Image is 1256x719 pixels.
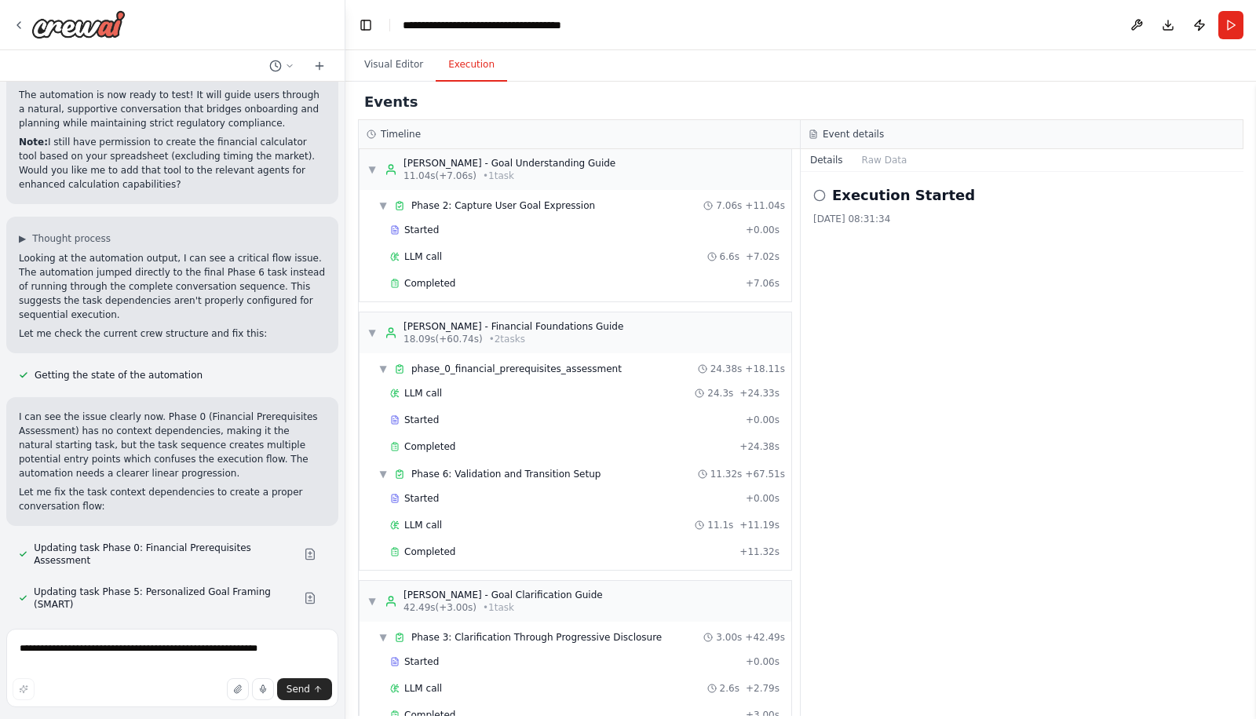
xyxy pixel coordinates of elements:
p: I still have permission to create the financial calculator tool based on your spreadsheet (exclud... [19,135,326,192]
span: Started [404,492,439,505]
nav: breadcrumb [403,17,617,33]
span: + 11.32s [739,546,780,558]
button: Upload files [227,678,249,700]
span: phase_0_financial_prerequisites_assessment [411,363,622,375]
p: I can see the issue clearly now. Phase 0 (Financial Prerequisites Assessment) has no context depe... [19,410,326,480]
button: Hide left sidebar [355,14,377,36]
span: ▼ [378,468,388,480]
span: 18.09s (+60.74s) [403,333,483,345]
h3: Timeline [381,128,421,141]
span: Phase 2: Capture User Goal Expression [411,199,595,212]
span: + 42.49s [745,631,785,644]
span: Getting the state of the automation [35,369,203,381]
button: ▶Thought process [19,232,111,245]
button: Start a new chat [307,57,332,75]
span: 24.38s [710,363,743,375]
button: Visual Editor [352,49,436,82]
span: ▼ [367,163,377,176]
span: ▼ [367,327,377,339]
div: [PERSON_NAME] - Goal Clarification Guide [403,589,603,601]
span: Completed [404,277,455,290]
h2: Events [364,91,418,113]
span: + 11.04s [745,199,785,212]
p: Let me check the current crew structure and fix this: [19,327,326,341]
span: + 11.19s [739,519,780,531]
p: The automation is now ready to test! It will guide users through a natural, supportive conversati... [19,88,326,130]
img: Logo [31,10,126,38]
span: + 7.02s [746,250,780,263]
span: + 24.33s [739,387,780,400]
span: + 67.51s [745,468,785,480]
span: 11.1s [707,519,733,531]
button: Switch to previous chat [263,57,301,75]
p: Looking at the automation output, I can see a critical flow issue. The automation jumped directly... [19,251,326,322]
span: + 0.00s [746,224,780,236]
span: Updating task Phase 5: Personalized Goal Framing (SMART) [34,586,291,611]
span: 2.6s [720,682,739,695]
div: [PERSON_NAME] - Financial Foundations Guide [403,320,623,333]
div: [DATE] 08:31:34 [813,213,1231,225]
span: ▶ [19,232,26,245]
span: 11.04s (+7.06s) [403,170,476,182]
button: Click to speak your automation idea [252,678,274,700]
span: Updating task Phase 0: Financial Prerequisites Assessment [34,542,291,567]
span: + 0.00s [746,655,780,668]
span: LLM call [404,519,442,531]
h3: Event details [823,128,884,141]
span: 42.49s (+3.00s) [403,601,476,614]
span: • 1 task [483,601,514,614]
span: + 7.06s [746,277,780,290]
button: Send [277,678,332,700]
span: 6.6s [720,250,739,263]
span: Started [404,655,439,668]
span: ▼ [378,363,388,375]
span: + 0.00s [746,492,780,505]
span: ▼ [378,631,388,644]
span: + 18.11s [745,363,785,375]
span: + 2.79s [746,682,780,695]
span: • 1 task [483,170,514,182]
span: ▼ [367,595,377,608]
span: Completed [404,546,455,558]
span: 11.32s [710,468,743,480]
button: Details [801,149,853,171]
h2: Execution Started [832,184,975,206]
p: Let me fix the task context dependencies to create a proper conversation flow: [19,485,326,513]
span: Phase 6: Validation and Transition Setup [411,468,601,480]
span: 7.06s [716,199,742,212]
span: LLM call [404,387,442,400]
span: Started [404,414,439,426]
span: Thought process [32,232,111,245]
span: Completed [404,440,455,453]
strong: Note: [19,137,48,148]
span: • 2 task s [489,333,525,345]
span: Send [287,683,310,695]
button: Execution [436,49,507,82]
span: 3.00s [716,631,742,644]
span: 24.3s [707,387,733,400]
span: LLM call [404,250,442,263]
span: + 0.00s [746,414,780,426]
div: [PERSON_NAME] - Goal Understanding Guide [403,157,615,170]
span: Started [404,224,439,236]
span: + 24.38s [739,440,780,453]
span: ▼ [378,199,388,212]
button: Raw Data [853,149,917,171]
span: LLM call [404,682,442,695]
button: Improve this prompt [13,678,35,700]
span: Phase 3: Clarification Through Progressive Disclosure [411,631,662,644]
